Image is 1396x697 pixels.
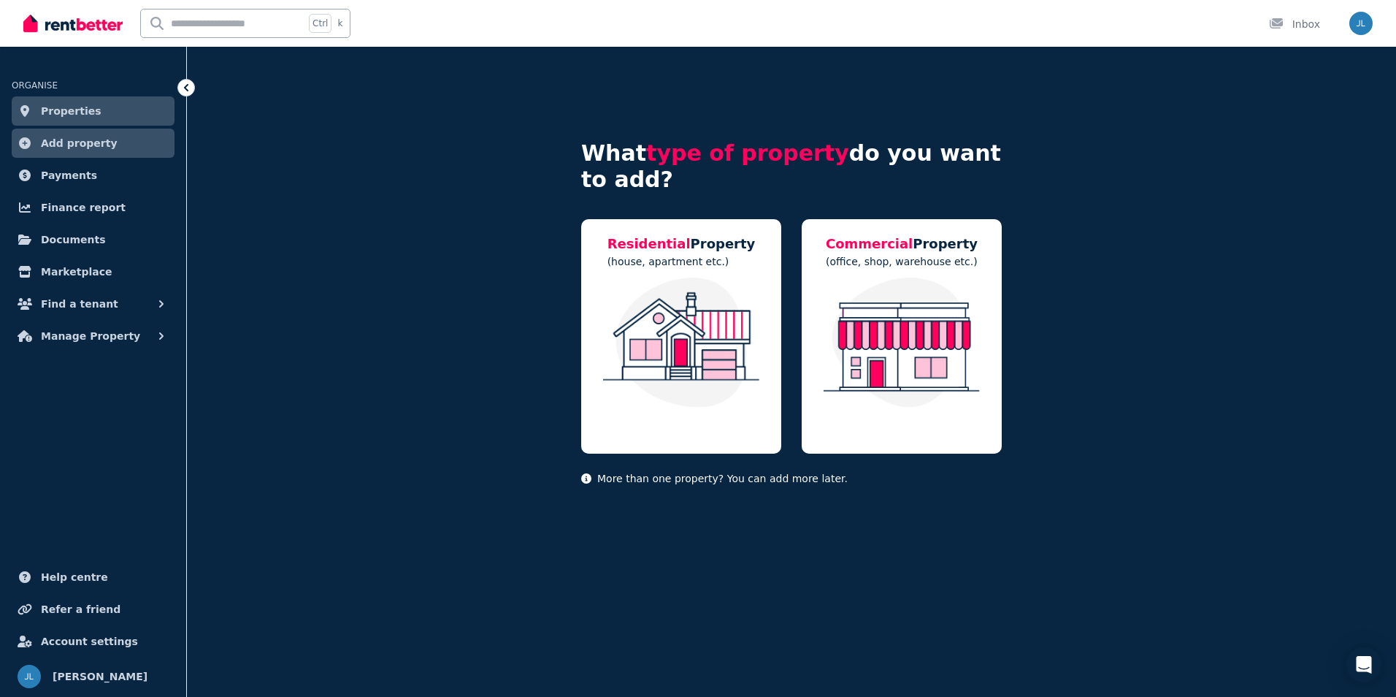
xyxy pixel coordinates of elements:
[18,665,41,688] img: Jacky Ly
[1349,12,1373,35] img: Jacky Ly
[12,595,174,624] a: Refer a friend
[1269,17,1320,31] div: Inbox
[12,321,174,351] button: Manage Property
[826,234,978,254] h5: Property
[1346,647,1381,682] div: Open Intercom Messenger
[12,627,174,656] a: Account settings
[41,633,138,650] span: Account settings
[41,134,118,152] span: Add property
[12,96,174,126] a: Properties
[646,140,849,166] span: type of property
[41,199,126,216] span: Finance report
[607,234,756,254] h5: Property
[12,225,174,254] a: Documents
[12,129,174,158] a: Add property
[12,193,174,222] a: Finance report
[607,236,691,251] span: Residential
[581,140,1002,193] h4: What do you want to add?
[826,254,978,269] p: (office, shop, warehouse etc.)
[23,12,123,34] img: RentBetter
[12,161,174,190] a: Payments
[816,278,987,408] img: Commercial Property
[41,102,101,120] span: Properties
[41,263,112,281] span: Marketplace
[12,289,174,319] button: Find a tenant
[337,18,342,29] span: k
[41,327,140,345] span: Manage Property
[596,278,767,408] img: Residential Property
[53,668,147,685] span: [PERSON_NAME]
[41,568,108,586] span: Help centre
[41,167,97,184] span: Payments
[12,80,58,91] span: ORGANISE
[581,471,1002,486] p: More than one property? You can add more later.
[607,254,756,269] p: (house, apartment etc.)
[41,601,120,618] span: Refer a friend
[12,257,174,286] a: Marketplace
[41,295,118,313] span: Find a tenant
[826,236,913,251] span: Commercial
[309,14,331,33] span: Ctrl
[12,563,174,592] a: Help centre
[41,231,106,248] span: Documents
